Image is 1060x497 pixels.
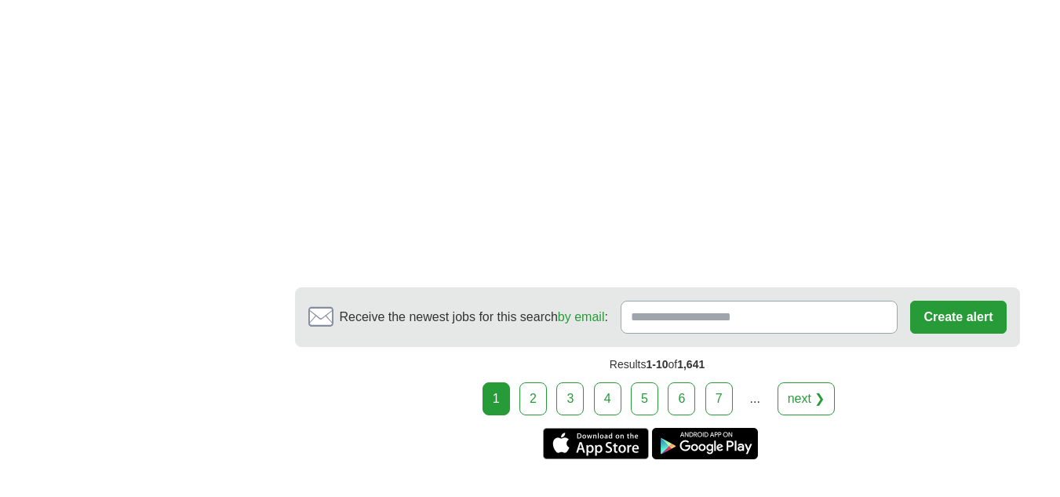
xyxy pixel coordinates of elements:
[646,358,668,371] span: 1-10
[705,382,733,415] a: 7
[677,358,705,371] span: 1,641
[519,382,547,415] a: 2
[631,382,658,415] a: 5
[295,347,1020,382] div: Results of
[556,382,584,415] a: 3
[668,382,695,415] a: 6
[558,310,605,323] a: by email
[594,382,621,415] a: 4
[543,428,649,459] a: Get the iPhone app
[910,301,1006,334] button: Create alert
[652,428,758,459] a: Get the Android app
[483,382,510,415] div: 1
[778,382,836,415] a: next ❯
[340,308,608,327] span: Receive the newest jobs for this search :
[739,383,770,415] div: ...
